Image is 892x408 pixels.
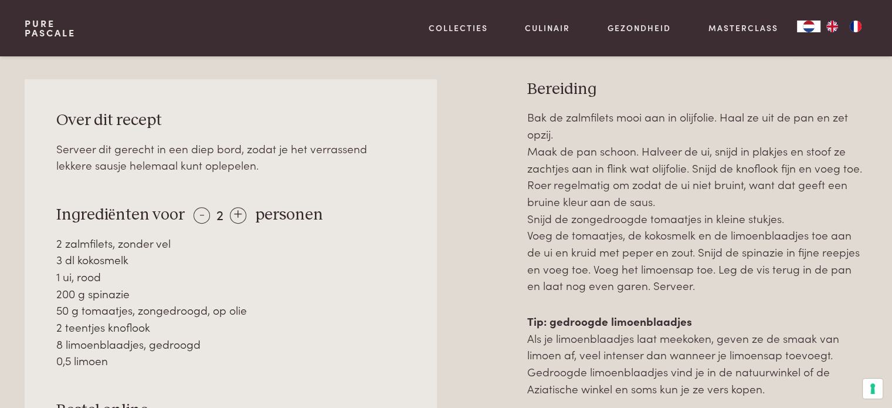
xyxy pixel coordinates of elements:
[56,336,406,353] div: 8 limoenblaadjes, gedroogd
[216,204,223,224] span: 2
[797,21,867,32] aside: Language selected: Nederlands
[797,21,820,32] div: Language
[525,22,570,34] a: Culinair
[863,379,883,399] button: Uw voorkeuren voor toestemming voor trackingtechnologieën
[527,313,867,397] p: Als je limoenblaadjes laat meekoken, geven ze de smaak van limoen af, veel intenser dan wanneer j...
[820,21,844,32] a: EN
[230,207,246,224] div: +
[56,251,406,268] div: 3 dl kokosmelk
[255,207,323,223] span: personen
[527,79,867,100] h3: Bereiding
[844,21,867,32] a: FR
[56,268,406,285] div: 1 ui, rood
[56,302,406,319] div: 50 g tomaatjes, zongedroogd, op olie
[527,109,867,294] p: Bak de zalmfilets mooi aan in olijfolie. Haal ze uit de pan en zet opzij. Maak de pan schoon. Hal...
[25,19,76,38] a: PurePascale
[429,22,488,34] a: Collecties
[820,21,867,32] ul: Language list
[56,235,406,252] div: 2 zalmfilets, zonder vel
[194,207,210,224] div: -
[56,110,406,131] h3: Over dit recept
[56,319,406,336] div: 2 teentjes knoflook
[708,22,778,34] a: Masterclass
[608,22,671,34] a: Gezondheid
[56,140,406,174] div: Serveer dit gerecht in een diep bord, zodat je het verrassend lekkere sausje helemaal kunt oplepe...
[797,21,820,32] a: NL
[56,352,406,369] div: 0,5 limoen
[56,285,406,302] div: 200 g spinazie
[56,207,185,223] span: Ingrediënten voor
[527,313,692,329] strong: Tip: gedroogde limoenblaadjes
